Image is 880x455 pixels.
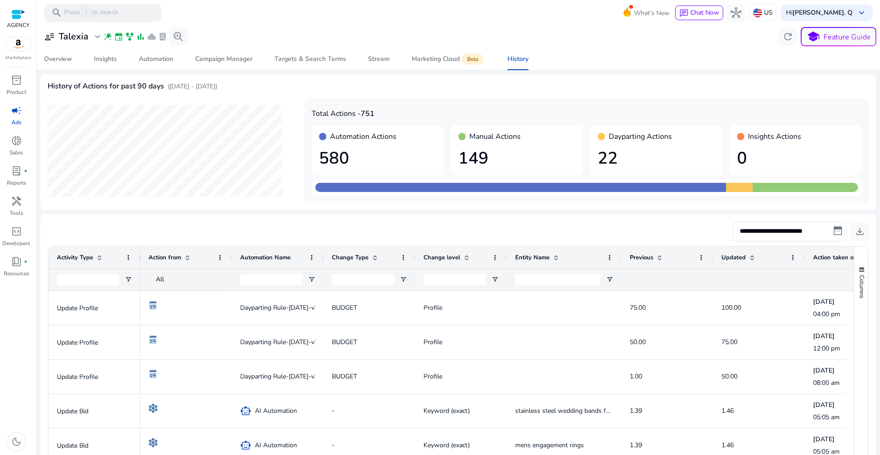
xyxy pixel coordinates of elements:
span: fiber_manual_record [24,169,27,173]
span: Profile [423,372,442,381]
input: Activity Type Filter Input [57,274,119,285]
span: keyboard_arrow_down [856,7,867,18]
h4: Automation Actions [330,132,396,141]
span: What's New [634,5,670,21]
div: Automation [139,56,173,62]
p: Developers [2,239,30,247]
span: Profile [423,303,442,312]
span: hub [731,7,742,18]
span: lab_profile [158,32,167,41]
h1: 580 [319,148,436,168]
p: Tools [10,209,23,217]
span: refresh [782,31,793,42]
img: day-parting.svg [148,369,158,378]
h1: 0 [737,148,854,168]
div: Stream [368,56,390,62]
span: 50.00 [630,338,646,346]
p: Resources [4,269,29,278]
span: BUDGET [332,303,357,312]
p: Ads [11,118,22,126]
button: schoolFeature Guide [801,27,876,46]
span: Change level [423,253,460,262]
span: AI Automation [255,401,297,420]
span: - [332,406,335,415]
span: 100.00 [721,303,741,312]
img: day-parting.svg [148,301,158,310]
img: rule-automation.svg [148,404,158,413]
span: inventory_2 [11,75,22,86]
span: event [114,32,123,41]
span: dark_mode [11,436,22,447]
span: code_blocks [11,226,22,237]
span: - [332,441,335,450]
p: Update Profile [57,299,132,318]
span: 50.00 [721,372,737,381]
span: lab_profile [11,165,22,176]
span: smart_toy [240,440,251,451]
span: search [51,7,62,18]
span: user_attributes [44,31,55,42]
div: History [507,56,528,62]
h1: 22 [598,148,715,168]
p: US [764,5,773,21]
span: 75.00 [721,338,737,346]
img: rule-automation.svg [148,438,158,447]
p: Update Bid [57,436,132,455]
span: school [807,30,820,44]
b: 751 [361,109,374,119]
span: All [156,275,164,284]
button: Open Filter Menu [606,276,613,283]
button: search_insights [169,27,187,46]
span: Chat Now [690,8,719,17]
input: Entity Name Filter Input [515,274,600,285]
span: 1.39 [630,441,642,450]
span: 1.39 [630,406,642,415]
div: Insights [94,56,117,62]
span: fiber_manual_record [24,260,27,263]
span: BUDGET [332,372,357,381]
h4: Manual Actions [469,132,521,141]
img: day-parting.svg [148,335,158,344]
span: 1.46 [721,406,734,415]
p: AGENCY [7,21,29,29]
span: BUDGET [332,338,357,346]
input: Change level Filter Input [423,274,486,285]
div: Targets & Search Terms [275,56,346,62]
b: [PERSON_NAME]. Q [792,8,852,17]
span: book_4 [11,256,22,267]
p: Update Profile [57,333,132,352]
button: Open Filter Menu [125,276,132,283]
span: Dayparting Rule-[DATE]-v2 [240,298,318,317]
span: bar_chart [136,32,145,41]
div: Campaign Manager [195,56,253,62]
p: ([DATE] - [DATE]) [168,82,217,91]
div: Overview [44,56,72,62]
img: amazon.svg [6,37,31,51]
span: mens engagement rings [515,441,584,450]
span: Action from [148,253,181,262]
span: download [854,226,865,237]
span: Beta [462,54,484,65]
button: Open Filter Menu [400,276,407,283]
span: search_insights [173,31,184,42]
button: download [851,222,869,241]
span: Keyword (exact) [423,441,470,450]
span: / [82,8,90,18]
h4: Total Actions - [312,110,862,118]
span: expand_more [92,31,103,42]
div: Marketing Cloud [412,55,485,63]
span: wand_stars [103,32,112,41]
span: Dayparting Rule-[DATE]-v2 [240,333,318,351]
span: Columns [858,275,866,298]
span: 1.00 [630,372,642,381]
span: Automation Name [240,253,291,262]
h3: Talexia [59,31,88,42]
span: donut_small [11,135,22,146]
button: chatChat Now [675,5,723,20]
p: Hi [786,10,852,16]
span: Keyword (exact) [423,406,470,415]
span: handyman [11,196,22,207]
span: family_history [125,32,134,41]
span: Updated [721,253,746,262]
span: Dayparting Rule-[DATE]-v2 [240,367,318,386]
